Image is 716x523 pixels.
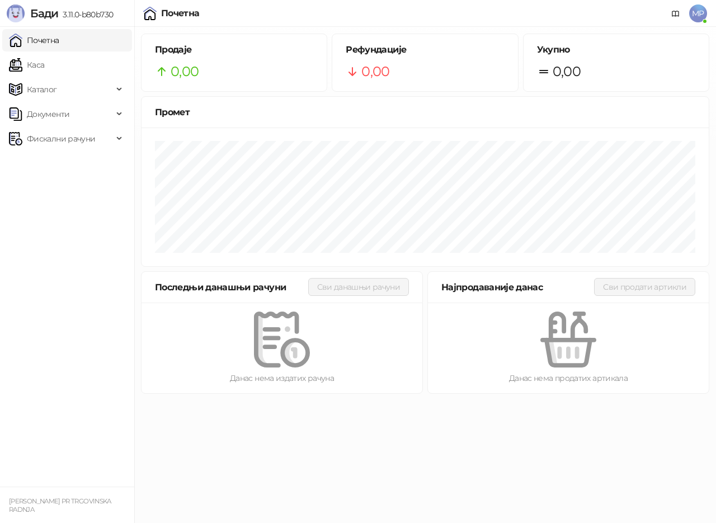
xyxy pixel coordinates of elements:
h5: Рефундације [346,43,504,56]
span: MP [689,4,707,22]
div: Промет [155,105,695,119]
span: Фискални рачуни [27,128,95,150]
a: Каса [9,54,44,76]
h5: Продаје [155,43,313,56]
div: Почетна [161,9,200,18]
img: Logo [7,4,25,22]
h5: Укупно [537,43,695,56]
button: Сви данашњи рачуни [308,278,409,296]
div: Последњи данашњи рачуни [155,280,308,294]
span: Документи [27,103,69,125]
div: Данас нема продатих артикала [446,372,691,384]
small: [PERSON_NAME] PR TRGOVINSKA RADNJA [9,497,111,513]
span: 3.11.0-b80b730 [58,10,113,20]
span: Бади [30,7,58,20]
span: Каталог [27,78,57,101]
span: 0,00 [553,61,581,82]
a: Почетна [9,29,59,51]
span: 0,00 [171,61,199,82]
div: Најпродаваније данас [441,280,594,294]
a: Документација [667,4,685,22]
button: Сви продати артикли [594,278,695,296]
div: Данас нема издатих рачуна [159,372,404,384]
span: 0,00 [361,61,389,82]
